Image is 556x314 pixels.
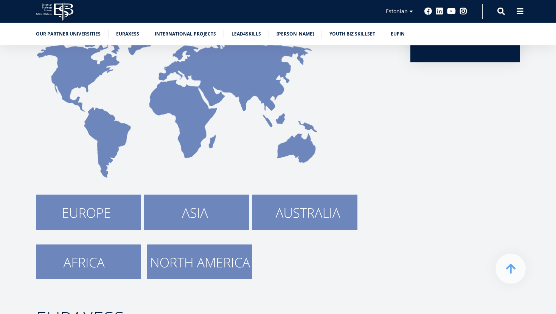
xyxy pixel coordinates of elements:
a: International Projects [155,30,216,38]
img: Asia.png [144,195,249,229]
a: Linkedin [436,8,443,15]
img: map.png [36,32,320,180]
a: Youtube [447,8,456,15]
a: Instagram [460,8,467,15]
img: Australia.png [252,195,357,229]
a: Facebook [424,8,432,15]
img: north america.png [147,244,252,279]
a: Our partner universities [36,30,101,38]
a: EUFIN [391,30,405,38]
a: Euraxess [116,30,139,38]
a: Youth BIZ Skillset [329,30,375,38]
a: [PERSON_NAME] [276,30,314,38]
img: Europe.png [36,195,141,229]
a: Lead4Skills [231,30,261,38]
img: Africa_0.png [36,244,141,279]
